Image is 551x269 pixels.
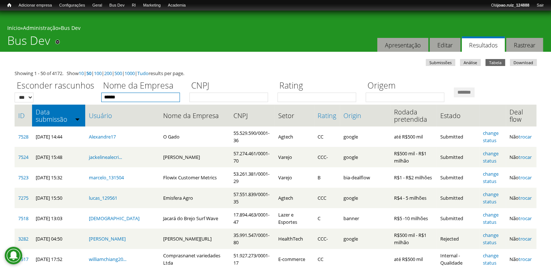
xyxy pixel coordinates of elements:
[32,126,85,147] td: [DATE] 14:44
[160,208,230,229] td: Jacará do Brejo Surf Wave
[104,70,112,77] a: 200
[483,130,499,144] a: change status
[377,38,428,52] a: Apresentação
[340,147,390,167] td: google
[278,79,361,93] label: Rating
[506,147,536,167] td: Não
[437,167,479,188] td: Submitted
[15,70,536,77] div: Showing 1 - 50 of 4172. Show | | | | | | results per page.
[18,195,28,201] a: 7275
[18,112,28,119] a: ID
[483,171,499,184] a: change status
[160,167,230,188] td: Flowix Customer Metrics
[106,2,128,9] a: Bus Dev
[314,126,340,147] td: CC
[437,208,479,229] td: Submitted
[506,126,536,147] td: Não
[314,229,340,249] td: CCC-
[506,188,536,208] td: Não
[89,112,156,119] a: Usuário
[275,147,314,167] td: Varejo
[89,195,117,201] a: lucas_129561
[89,256,126,262] a: williamchiang20...
[114,70,122,77] a: 500
[390,167,437,188] td: R$1 - R$2 milhões
[18,215,28,222] a: 7518
[139,2,164,9] a: Marketing
[18,133,28,140] a: 7528
[230,208,274,229] td: 17.894.463/0001-47
[314,167,340,188] td: B
[137,70,149,77] a: Tudo
[23,24,58,31] a: Administração
[519,195,532,201] a: trocar
[519,256,532,262] a: trocar
[519,154,532,160] a: trocar
[275,167,314,188] td: Varejo
[390,147,437,167] td: R$500 mil - R$1 milhão
[56,2,89,9] a: Configurações
[340,208,390,229] td: banner
[437,126,479,147] td: Submitted
[125,70,135,77] a: 1000
[483,191,499,205] a: change status
[101,79,185,93] label: Nome da Empresa
[506,167,536,188] td: Não
[390,105,437,126] th: Rodada pretendida
[430,38,460,52] a: Editar
[89,133,116,140] a: Alexandre17
[340,229,390,249] td: google
[79,70,84,77] a: 10
[7,3,11,8] span: Início
[4,2,15,9] a: Início
[230,126,274,147] td: 55.529.590/0001-36
[128,2,139,9] a: RI
[390,126,437,147] td: até R$500 mil
[314,208,340,229] td: C
[61,24,80,31] a: Bus Dev
[487,2,533,9] a: Olájoao.ruiz_124888
[483,252,499,266] a: change status
[275,208,314,229] td: Lazer e Esportes
[314,147,340,167] td: CCC-
[437,229,479,249] td: Rejected
[519,133,532,140] a: trocar
[483,211,499,225] a: change status
[160,147,230,167] td: [PERSON_NAME]
[89,154,122,160] a: jackelinealecri...
[390,208,437,229] td: R$5 -10 milhões
[18,174,28,181] a: 7523
[32,208,85,229] td: [DATE] 13:03
[275,188,314,208] td: Agtech
[460,59,481,66] a: Análise
[485,59,505,66] a: Tabela
[340,188,390,208] td: google
[437,147,479,167] td: Submitted
[7,24,544,34] div: » »
[230,188,274,208] td: 57.551.839/0001-35
[18,154,28,160] a: 7524
[36,108,82,123] a: Data submissão
[75,117,80,121] img: ordem crescente
[340,126,390,147] td: google
[32,229,85,249] td: [DATE] 04:50
[230,105,274,126] th: CNPJ
[519,215,532,222] a: trocar
[160,126,230,147] td: O Gado
[340,167,390,188] td: bia-dealflow
[160,188,230,208] td: Emisfera Agro
[275,229,314,249] td: HealthTech
[88,2,106,9] a: Geral
[7,24,20,31] a: Início
[189,79,273,93] label: CNPJ
[343,112,386,119] a: Origin
[32,147,85,167] td: [DATE] 15:48
[89,174,124,181] a: marcelo_131504
[18,235,28,242] a: 3282
[94,70,102,77] a: 100
[160,105,230,126] th: Nome da Empresa
[506,105,536,126] th: Deal flow
[18,256,28,262] a: 7517
[275,105,314,126] th: Setor
[437,188,479,208] td: Submitted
